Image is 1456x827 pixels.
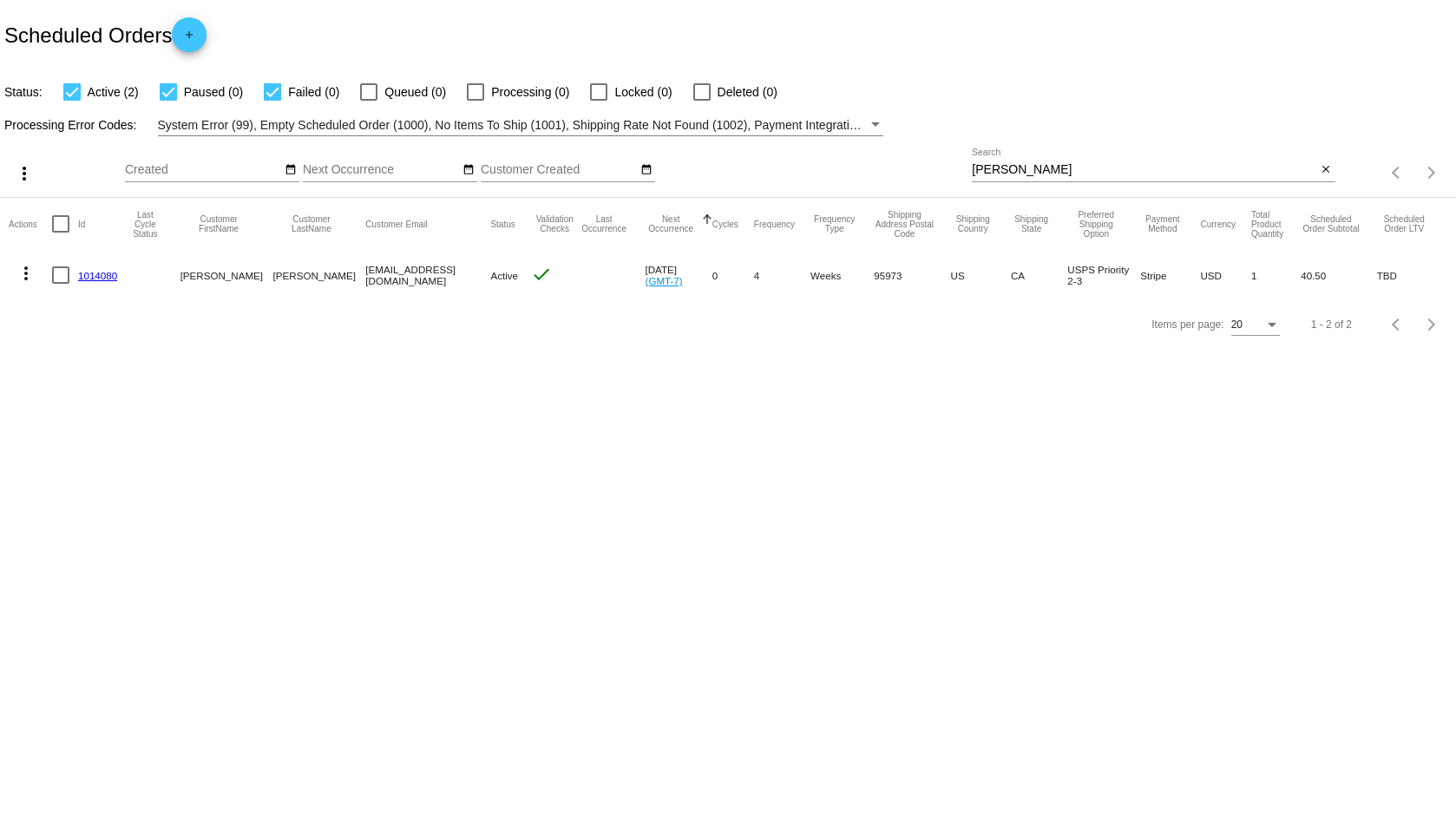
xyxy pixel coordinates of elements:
[14,163,35,184] mat-icon: more_vert
[712,250,754,300] mat-cell: 0
[490,219,515,229] button: Change sorting for Status
[1301,250,1376,300] mat-cell: 40.50
[4,85,43,99] span: Status:
[126,210,165,239] button: Change sorting for LastProcessingCycleId
[1317,161,1335,180] button: Clear
[810,250,874,300] mat-cell: Weeks
[1151,318,1223,331] div: Items per page:
[303,163,459,177] input: Next Occurrence
[88,82,139,102] span: Active (2)
[9,198,52,250] mat-header-cell: Actions
[646,214,697,233] button: Change sorting for NextOccurrenceUtc
[712,219,738,229] button: Change sorting for Cycles
[180,250,273,300] mat-cell: [PERSON_NAME]
[972,163,1316,177] input: Search
[288,82,339,102] span: Failed (0)
[1377,250,1447,300] mat-cell: TBD
[810,214,858,233] button: Change sorting for FrequencyType
[490,270,518,281] span: Active
[4,118,137,132] span: Processing Error Codes:
[481,163,637,177] input: Customer Created
[1251,250,1301,300] mat-cell: 1
[384,82,446,102] span: Queued (0)
[531,198,579,250] mat-header-cell: Validation Checks
[1414,155,1449,190] button: Next page
[614,82,672,102] span: Locked (0)
[273,214,351,233] button: Change sorting for CustomerLastName
[184,82,243,102] span: Paused (0)
[462,163,475,177] mat-icon: date_range
[1301,214,1361,233] button: Change sorting for Subtotal
[285,163,297,177] mat-icon: date_range
[1377,214,1432,233] button: Change sorting for LifetimeValue
[1011,214,1052,233] button: Change sorting for ShippingState
[1414,307,1449,342] button: Next page
[951,214,995,233] button: Change sorting for ShippingCountry
[180,214,258,233] button: Change sorting for CustomerFirstName
[1320,163,1332,177] mat-icon: close
[1067,210,1125,239] button: Change sorting for PreferredShippingOption
[874,210,935,239] button: Change sorting for ShippingPostcode
[874,250,950,300] mat-cell: 95973
[125,163,281,177] input: Created
[179,29,200,49] mat-icon: add
[78,270,117,281] a: 1014080
[1380,307,1414,342] button: Previous page
[78,219,85,229] button: Change sorting for Id
[1200,250,1251,300] mat-cell: USD
[273,250,366,300] mat-cell: [PERSON_NAME]
[4,17,207,52] h2: Scheduled Orders
[365,250,490,300] mat-cell: [EMAIL_ADDRESS][DOMAIN_NAME]
[718,82,777,102] span: Deleted (0)
[646,275,683,286] a: (GMT-7)
[1251,198,1301,250] mat-header-cell: Total Product Quantity
[754,250,810,300] mat-cell: 4
[1140,250,1200,300] mat-cell: Stripe
[1011,250,1067,300] mat-cell: CA
[158,115,884,136] mat-select: Filter by Processing Error Codes
[531,264,552,285] mat-icon: check
[951,250,1011,300] mat-cell: US
[640,163,653,177] mat-icon: date_range
[1067,250,1140,300] mat-cell: USPS Priority 2-3
[1231,319,1280,331] mat-select: Items per page:
[579,214,630,233] button: Change sorting for LastOccurrenceUtc
[491,82,569,102] span: Processing (0)
[1380,155,1414,190] button: Previous page
[754,219,795,229] button: Change sorting for Frequency
[16,263,36,284] mat-icon: more_vert
[1311,318,1352,331] div: 1 - 2 of 2
[365,219,427,229] button: Change sorting for CustomerEmail
[646,250,712,300] mat-cell: [DATE]
[1140,214,1184,233] button: Change sorting for PaymentMethod.Type
[1231,318,1243,331] span: 20
[1200,219,1236,229] button: Change sorting for CurrencyIso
